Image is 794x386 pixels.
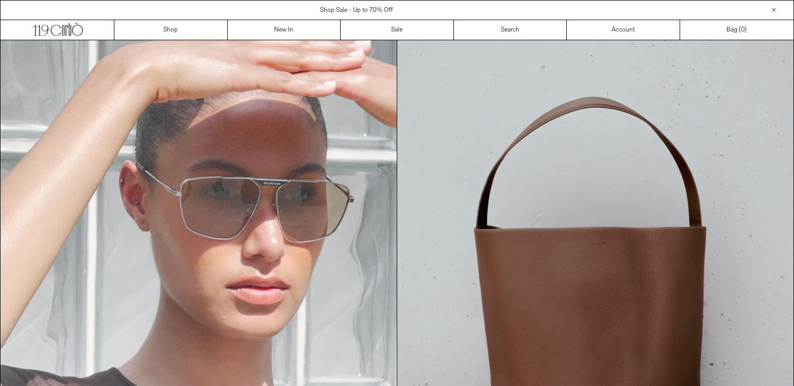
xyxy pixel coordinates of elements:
a: Account [567,20,680,40]
span: 0 [741,26,745,34]
a: Sale [341,20,454,40]
a: Shop Sale - Up to 70% Off [320,6,393,14]
a: Bag () [680,20,793,40]
a: New In [228,20,341,40]
a: Shop [114,20,228,40]
span: ) [741,25,747,35]
a: Search [454,20,567,40]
